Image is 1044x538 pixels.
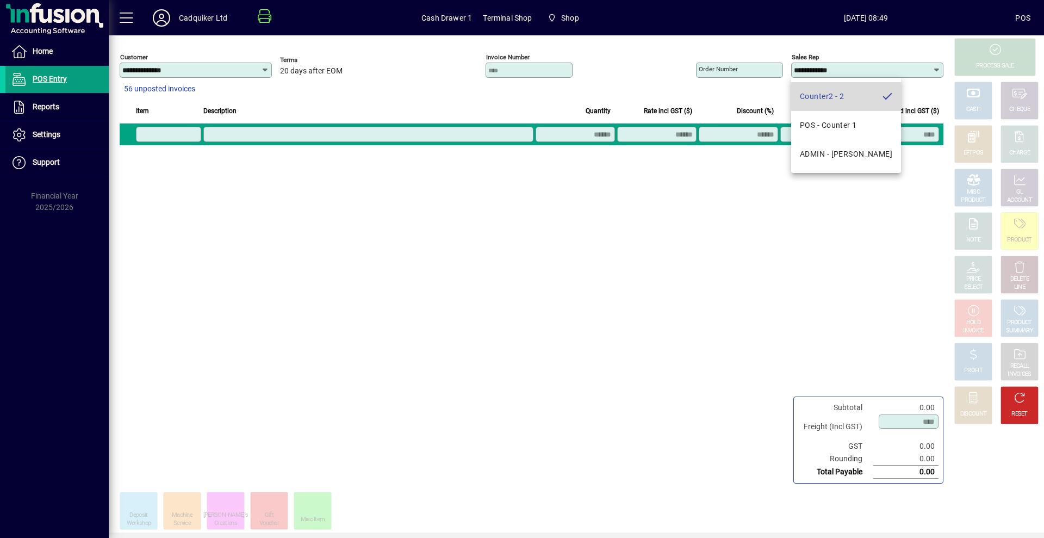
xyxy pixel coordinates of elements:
[33,47,53,55] span: Home
[737,105,774,117] span: Discount (%)
[421,9,472,27] span: Cash Drawer 1
[33,75,67,83] span: POS Entry
[798,414,873,440] td: Freight (Incl GST)
[136,105,149,117] span: Item
[561,9,579,27] span: Shop
[1007,196,1032,205] div: ACCOUNT
[873,453,939,466] td: 0.00
[798,466,873,479] td: Total Payable
[129,511,147,520] div: Deposit
[1011,410,1028,418] div: RESET
[33,158,60,166] span: Support
[873,440,939,453] td: 0.00
[644,105,692,117] span: Rate incl GST ($)
[1015,9,1030,27] div: POS
[301,516,325,524] div: Misc Item
[172,511,192,520] div: Machine
[966,236,980,244] div: NOTE
[214,520,237,528] div: Creations
[834,105,855,117] span: GST ($)
[1010,275,1029,283] div: DELETE
[873,401,939,414] td: 0.00
[1016,188,1023,196] div: GL
[966,319,980,327] div: HOLD
[964,283,983,292] div: SELECT
[33,102,59,111] span: Reports
[960,410,986,418] div: DISCOUNT
[884,105,939,117] span: Extend incl GST ($)
[124,83,195,95] span: 56 unposted invoices
[203,105,237,117] span: Description
[5,94,109,121] a: Reports
[961,196,985,205] div: PRODUCT
[798,401,873,414] td: Subtotal
[792,53,819,61] mat-label: Sales rep
[120,53,148,61] mat-label: Customer
[173,520,191,528] div: Service
[798,440,873,453] td: GST
[265,511,274,520] div: Gift
[967,188,980,196] div: MISC
[699,65,738,73] mat-label: Order number
[280,67,343,76] span: 20 days after EOM
[483,9,532,27] span: Terminal Shop
[586,105,611,117] span: Quantity
[1007,236,1031,244] div: PRODUCT
[1009,106,1030,114] div: CHEQUE
[963,327,983,335] div: INVOICE
[1008,370,1031,379] div: INVOICES
[280,57,345,64] span: Terms
[5,38,109,65] a: Home
[1006,327,1033,335] div: SUMMARY
[1014,283,1025,292] div: LINE
[1007,319,1031,327] div: PRODUCT
[179,9,227,27] div: Cadquiker Ltd
[716,9,1015,27] span: [DATE] 08:49
[259,520,279,528] div: Voucher
[873,466,939,479] td: 0.00
[144,8,179,28] button: Profile
[5,121,109,149] a: Settings
[486,53,530,61] mat-label: Invoice number
[127,520,151,528] div: Workshop
[798,453,873,466] td: Rounding
[33,130,60,139] span: Settings
[1009,149,1030,157] div: CHARGE
[976,62,1014,70] div: PROCESS SALE
[964,367,983,375] div: PROFIT
[966,275,981,283] div: PRICE
[966,106,980,114] div: CASH
[5,149,109,176] a: Support
[1010,362,1029,370] div: RECALL
[203,511,248,520] div: [PERSON_NAME]'s
[120,79,200,99] button: 56 unposted invoices
[964,149,984,157] div: EFTPOS
[543,8,583,28] span: Shop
